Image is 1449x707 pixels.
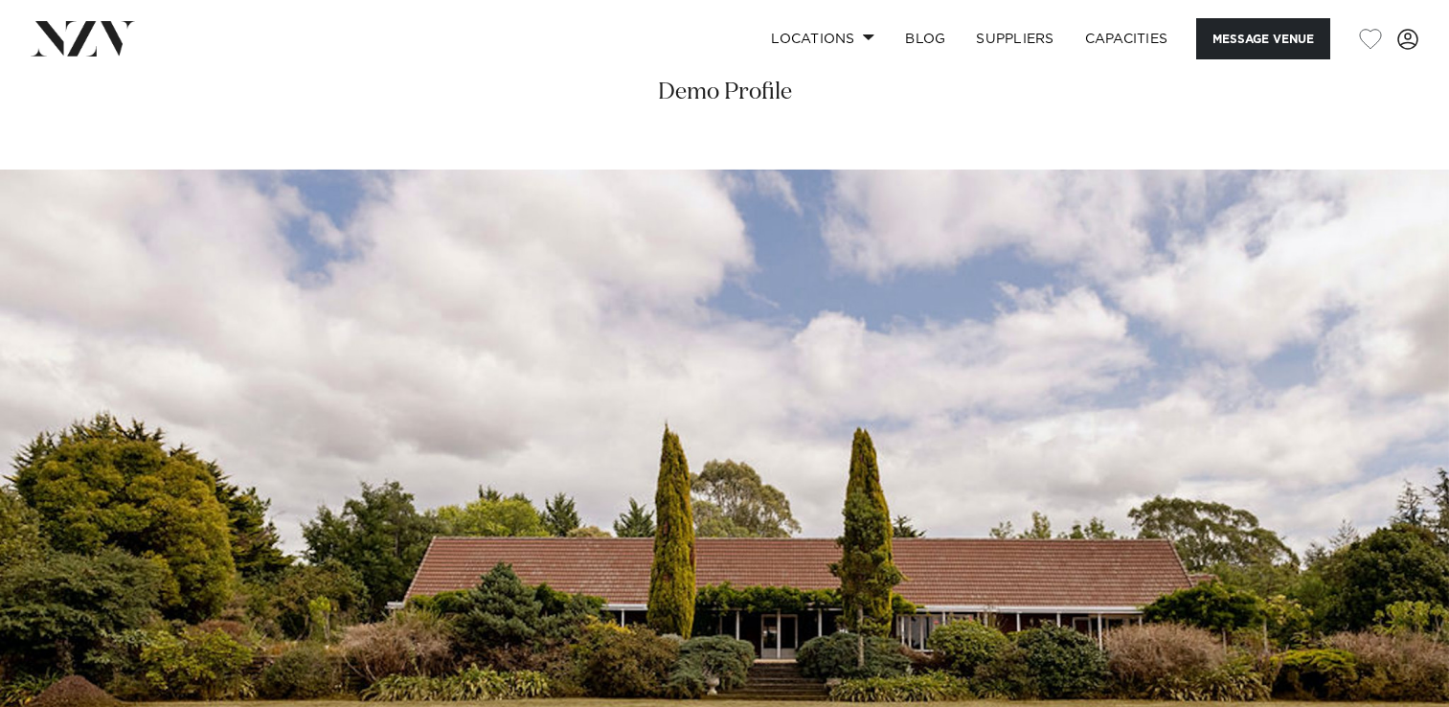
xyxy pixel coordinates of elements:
button: Message Venue [1196,18,1330,59]
a: SUPPLIERS [961,18,1069,59]
a: Locations [756,18,890,59]
img: nzv-logo.png [31,21,135,56]
a: BLOG [890,18,961,59]
a: Capacities [1070,18,1184,59]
